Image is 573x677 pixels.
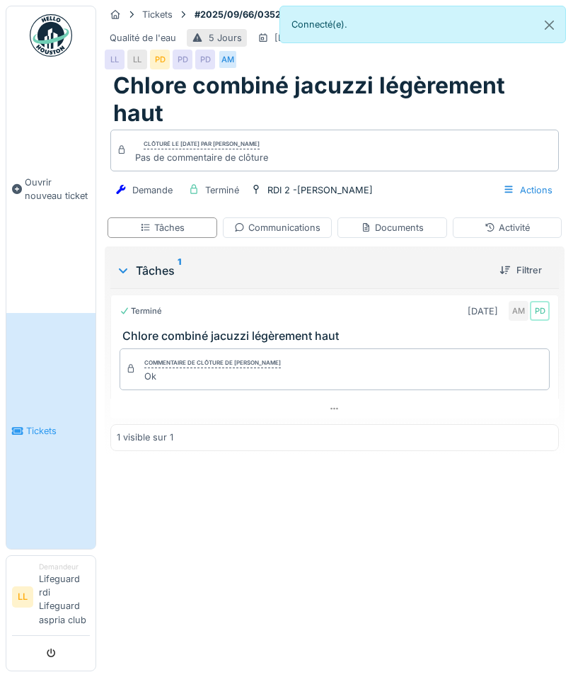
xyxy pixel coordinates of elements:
div: Pas de commentaire de clôture [135,151,268,164]
div: Activité [485,221,530,234]
span: Tickets [26,424,90,438]
div: Documents [361,221,424,234]
li: Lifeguard rdi Lifeguard aspria club [39,562,90,632]
strong: #2025/09/66/03528 [189,8,292,21]
div: 1 visible sur 1 [117,431,173,444]
div: [DATE] [468,305,498,318]
a: LL DemandeurLifeguard rdi Lifeguard aspria club [12,562,90,636]
div: Actions [497,180,559,200]
div: Ok [144,370,281,383]
div: PD [150,50,170,69]
div: Tâches [140,221,185,234]
div: Demandeur [39,562,90,572]
div: PD [530,301,550,321]
div: AM [218,50,238,69]
h1: Chlore combiné jacuzzi légèrement haut [113,72,556,127]
div: LL [127,50,147,69]
div: [DATE] [274,31,305,45]
div: Clôturé le [DATE] par [PERSON_NAME] [144,140,260,149]
h3: Chlore combiné jacuzzi légèrement haut [122,329,552,343]
button: Close [533,6,565,44]
div: LL [105,50,125,69]
span: Ouvrir nouveau ticket [25,176,90,203]
img: Badge_color-CXgf-gQk.svg [30,14,72,57]
a: Tickets [6,313,95,548]
sup: 1 [178,262,181,279]
div: Connecté(e). [279,6,566,43]
li: LL [12,586,33,608]
div: Qualité de l'eau [110,31,176,45]
div: Terminé [120,305,162,317]
div: Filtrer [494,261,548,280]
div: Tickets [142,8,173,21]
div: AM [509,301,528,321]
div: Terminé [205,183,239,197]
a: Ouvrir nouveau ticket [6,64,95,313]
div: Communications [234,221,320,234]
div: RDI 2 -[PERSON_NAME] [267,183,373,197]
div: 5 Jours [209,31,242,45]
div: Demande [132,183,173,197]
div: PD [173,50,192,69]
div: Tâches [116,262,488,279]
div: PD [195,50,215,69]
div: Commentaire de clôture de [PERSON_NAME] [144,358,281,368]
